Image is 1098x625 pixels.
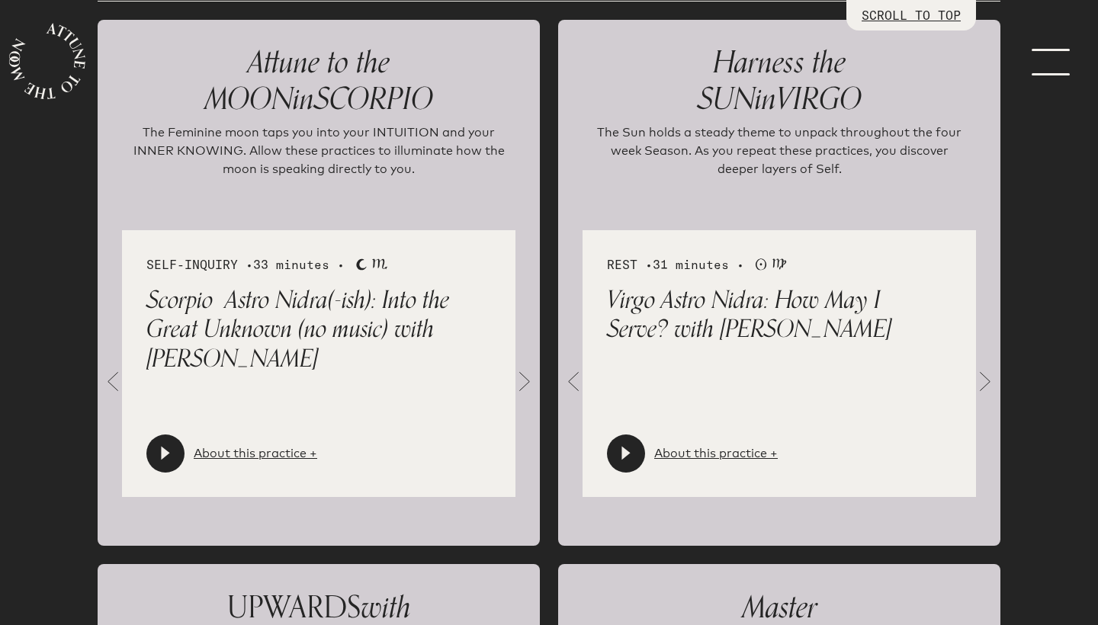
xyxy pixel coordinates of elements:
p: Virgo Astro Nidra: How May I Serve? with [PERSON_NAME] [607,286,952,345]
span: 31 minutes • [653,257,744,272]
span: Harness the [713,37,846,88]
p: The Sun holds a steady theme to unpack throughout the four week Season. As you repeat these pract... [589,123,970,200]
a: About this practice + [194,444,317,463]
span: 33 minutes • [253,257,345,272]
div: REST • [607,255,952,274]
span: in [755,74,776,124]
p: Scorpio Astro Nidra(-ish): Into the Great Unknown (no music) with [PERSON_NAME] [146,286,491,373]
a: About this practice + [654,444,778,463]
p: SCROLL TO TOP [862,6,961,24]
span: Attune to the [248,37,390,88]
div: SELF-INQUIRY • [146,255,491,274]
span: in [293,74,314,124]
p: The Feminine moon taps you into your INTUITION and your INNER KNOWING. Allow these practices to i... [128,123,509,200]
p: MOON SCORPIO [122,44,515,117]
p: SUN VIRGO [583,44,976,117]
